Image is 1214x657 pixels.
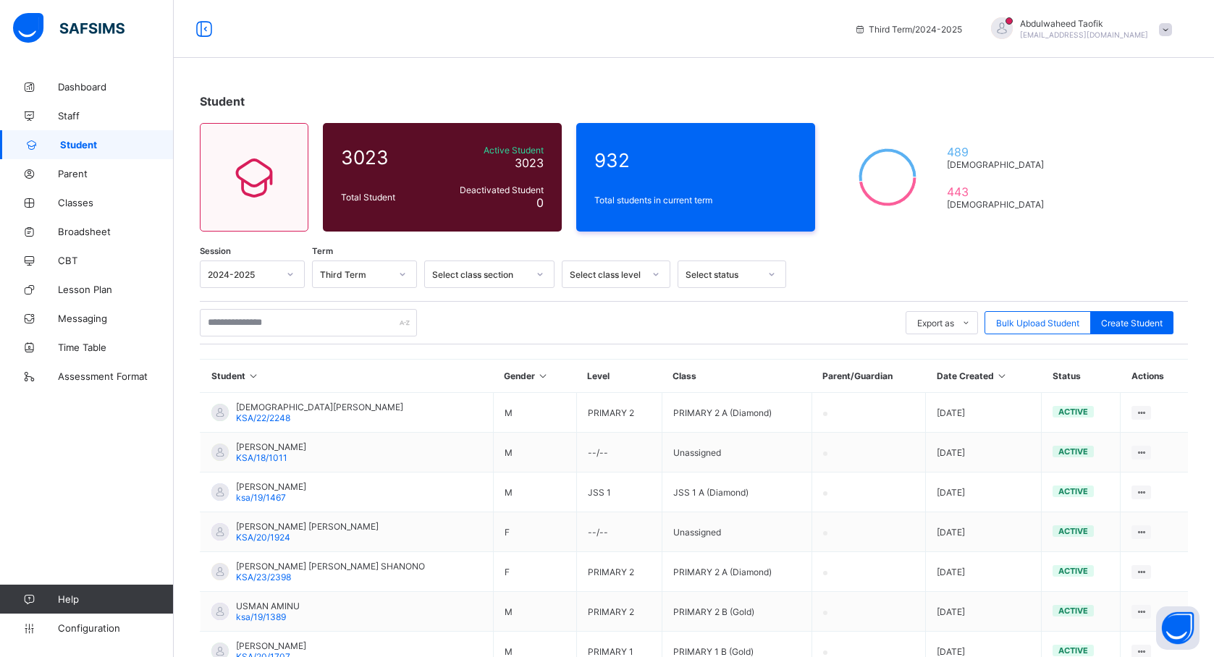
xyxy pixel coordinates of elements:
[1058,407,1088,417] span: active
[58,81,174,93] span: Dashboard
[13,13,125,43] img: safsims
[1121,360,1188,393] th: Actions
[576,472,662,512] td: JSS 1
[1058,486,1088,496] span: active
[576,512,662,552] td: --/--
[576,433,662,472] td: --/--
[926,472,1042,512] td: [DATE]
[947,185,1050,199] span: 443
[208,269,278,280] div: 2024-2025
[236,640,306,651] span: [PERSON_NAME]
[662,512,812,552] td: Unassigned
[236,521,379,532] span: [PERSON_NAME] [PERSON_NAME]
[926,393,1042,433] td: [DATE]
[662,433,812,472] td: Unassigned
[926,433,1042,472] td: [DATE]
[236,441,306,452] span: [PERSON_NAME]
[662,592,812,632] td: PRIMARY 2 B (Gold)
[1156,606,1200,650] button: Open asap
[248,370,260,381] i: Sort in Ascending Order
[1020,18,1148,29] span: Abdulwaheed Taofik
[1058,526,1088,536] span: active
[977,17,1179,41] div: AbdulwaheedTaofik
[1101,318,1163,328] span: Create Student
[341,146,434,169] span: 3023
[576,360,662,393] th: Level
[236,572,291,582] span: KSA/23/2398
[947,159,1050,170] span: [DEMOGRAPHIC_DATA]
[996,370,1008,381] i: Sort in Ascending Order
[576,552,662,592] td: PRIMARY 2
[493,433,576,472] td: M
[60,139,174,151] span: Student
[58,197,174,208] span: Classes
[200,94,245,109] span: Student
[1058,645,1088,656] span: active
[662,360,812,393] th: Class
[201,360,494,393] th: Student
[236,412,290,423] span: KSA/22/2248
[58,255,174,266] span: CBT
[200,246,231,256] span: Session
[312,246,333,256] span: Term
[1020,30,1148,39] span: [EMAIL_ADDRESS][DOMAIN_NAME]
[320,269,390,280] div: Third Term
[1042,360,1121,393] th: Status
[441,185,544,195] span: Deactivated Student
[926,592,1042,632] td: [DATE]
[441,145,544,156] span: Active Student
[576,393,662,433] td: PRIMARY 2
[236,561,425,572] span: [PERSON_NAME] [PERSON_NAME] SHANONO
[58,370,174,382] span: Assessment Format
[236,532,290,543] span: KSA/20/1924
[594,195,797,205] span: Total students in current term
[947,199,1050,210] span: [DEMOGRAPHIC_DATA]
[58,342,174,353] span: Time Table
[576,592,662,632] td: PRIMARY 2
[996,318,1079,328] span: Bulk Upload Student
[58,622,173,634] span: Configuration
[58,110,174,122] span: Staff
[236,611,286,622] span: ksa/19/1389
[1058,446,1088,457] span: active
[570,269,644,280] div: Select class level
[432,269,528,280] div: Select class section
[1058,606,1088,616] span: active
[662,552,812,592] td: PRIMARY 2 A (Diamond)
[236,601,300,611] span: USMAN AMINU
[337,188,437,206] div: Total Student
[536,195,544,210] span: 0
[236,492,286,503] span: ksa/19/1467
[926,512,1042,552] td: [DATE]
[917,318,954,328] span: Export as
[493,552,576,592] td: F
[58,168,174,179] span: Parent
[493,592,576,632] td: M
[947,145,1050,159] span: 489
[493,512,576,552] td: F
[812,360,926,393] th: Parent/Guardian
[493,360,576,393] th: Gender
[926,552,1042,592] td: [DATE]
[662,393,812,433] td: PRIMARY 2 A (Diamond)
[594,149,797,171] span: 932
[58,593,173,605] span: Help
[58,226,174,237] span: Broadsheet
[686,269,759,280] div: Select status
[236,452,287,463] span: KSA/18/1011
[926,360,1042,393] th: Date Created
[515,156,544,170] span: 3023
[493,472,576,512] td: M
[236,402,403,412] span: [DEMOGRAPHIC_DATA][PERSON_NAME]
[493,393,576,433] td: M
[662,472,812,512] td: JSS 1 A (Diamond)
[854,24,962,35] span: session/term information
[236,481,306,492] span: [PERSON_NAME]
[58,313,174,324] span: Messaging
[1058,566,1088,576] span: active
[537,370,549,381] i: Sort in Ascending Order
[58,284,174,295] span: Lesson Plan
